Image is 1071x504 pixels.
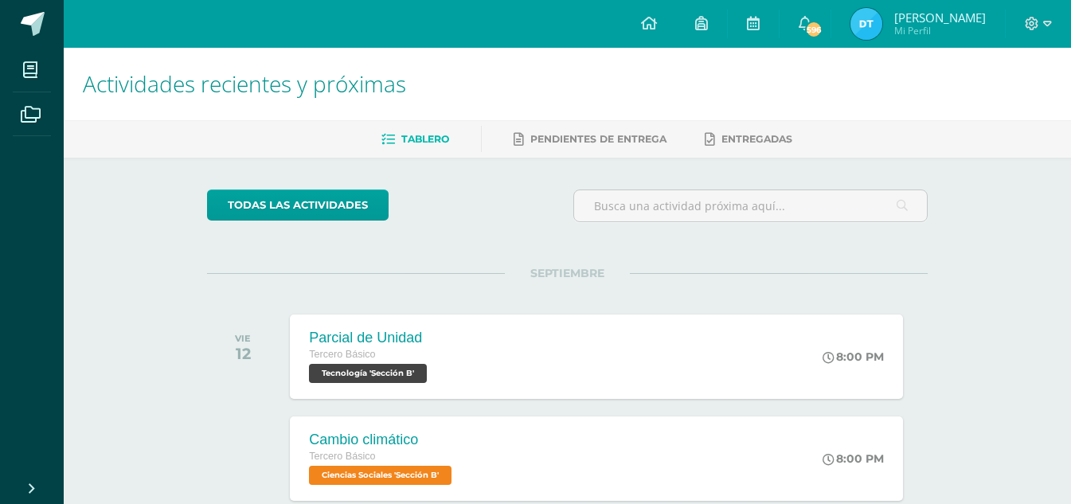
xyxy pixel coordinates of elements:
span: Tercero Básico [309,349,375,360]
span: Entregadas [721,133,792,145]
span: Tercero Básico [309,451,375,462]
span: Tecnología 'Sección B' [309,364,427,383]
div: 8:00 PM [823,350,884,364]
span: Ciencias Sociales 'Sección B' [309,466,451,485]
span: SEPTIEMBRE [505,266,630,280]
a: Pendientes de entrega [514,127,666,152]
span: Pendientes de entrega [530,133,666,145]
div: Parcial de Unidad [309,330,431,346]
span: [PERSON_NAME] [894,10,986,25]
span: 596 [805,21,823,38]
span: Actividades recientes y próximas [83,68,406,99]
div: VIE [235,333,251,344]
img: 0927c29d5ab020248b818dee2c25392f.png [850,8,882,40]
div: Cambio climático [309,432,455,448]
span: Mi Perfil [894,24,986,37]
a: Tablero [381,127,449,152]
span: Tablero [401,133,449,145]
div: 12 [235,344,251,363]
div: 8:00 PM [823,451,884,466]
input: Busca una actividad próxima aquí... [574,190,927,221]
a: Entregadas [705,127,792,152]
a: todas las Actividades [207,189,389,221]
